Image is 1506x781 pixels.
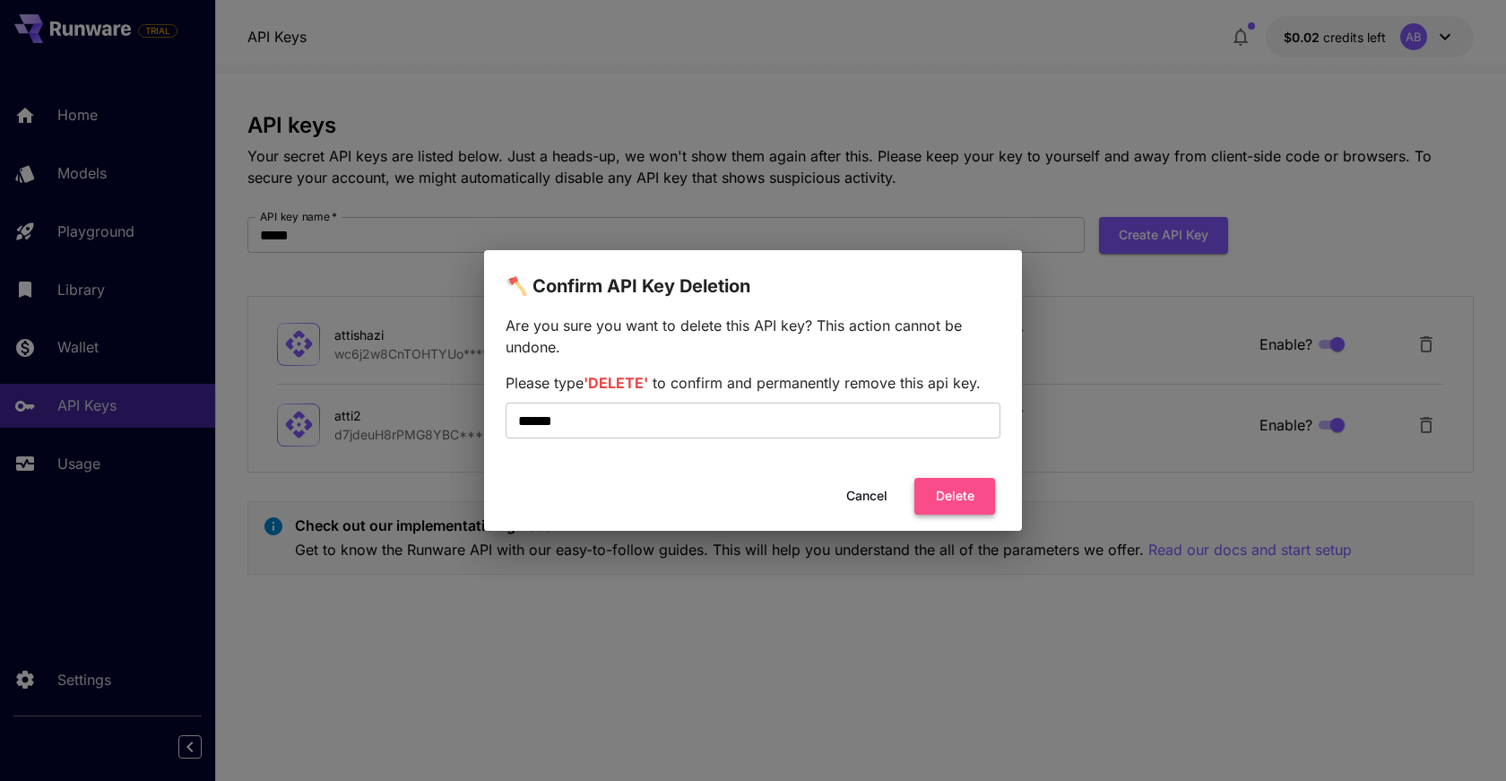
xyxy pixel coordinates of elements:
[506,315,1000,358] p: Are you sure you want to delete this API key? This action cannot be undone.
[506,374,981,392] span: Please type to confirm and permanently remove this api key.
[584,374,648,392] span: 'DELETE'
[484,250,1022,300] h2: 🪓 Confirm API Key Deletion
[914,478,995,515] button: Delete
[827,478,907,515] button: Cancel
